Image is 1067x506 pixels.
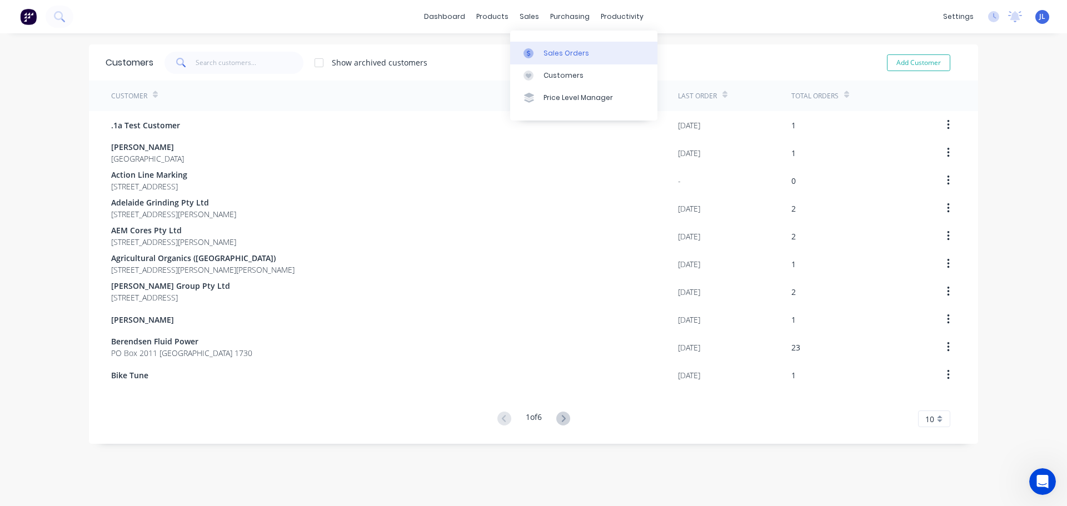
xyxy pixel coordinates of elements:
h2: Factory Feature Walkthroughs [23,319,200,330]
div: New featureImprovementFactory Weekly Updates - [DATE]Hey, Factory pro there👋 [11,241,211,304]
div: [DATE] [678,258,700,270]
div: Sales Orders [544,48,589,58]
div: [DATE] [678,286,700,298]
div: 23 [791,342,800,353]
div: [DATE] [678,342,700,353]
button: Messages [56,347,111,391]
div: Ask a question [23,141,186,152]
div: 1 [791,258,796,270]
span: Home [15,374,40,382]
span: [PERSON_NAME] [111,314,174,325]
div: sales [514,8,545,25]
div: 2 [791,203,796,214]
div: [DATE] [678,314,700,325]
div: Total Orders [791,91,839,101]
span: Action Line Marking [111,169,187,181]
div: 1 [791,119,796,131]
div: [DATE] [678,119,700,131]
div: products [471,8,514,25]
div: 1 [791,369,796,381]
div: [DATE] [678,203,700,214]
div: Factory Weekly Updates - [DATE] [23,269,180,280]
span: JL [1039,12,1045,22]
span: [STREET_ADDRESS] [111,292,230,303]
img: logo [22,21,88,39]
div: Customers [106,56,153,69]
a: Sales Orders [510,42,657,64]
div: settings [938,8,979,25]
span: [PERSON_NAME] [111,141,184,153]
span: Help [186,374,203,382]
input: Search customers... [196,52,304,74]
img: Factory [20,8,37,25]
span: [GEOGRAPHIC_DATA] [111,153,184,164]
h2: Have an idea or feature request? [23,188,200,200]
div: Price Level Manager [544,93,613,103]
a: Price Level Manager [510,87,657,109]
iframe: Intercom live chat [1029,468,1056,495]
div: 2 [791,231,796,242]
div: [DATE] [678,369,700,381]
div: [DATE] [678,231,700,242]
span: [STREET_ADDRESS][PERSON_NAME] [111,208,236,220]
div: 1 of 6 [526,411,542,427]
span: [STREET_ADDRESS][PERSON_NAME][PERSON_NAME] [111,264,295,275]
span: [PERSON_NAME] Group Pty Ltd [111,280,230,292]
span: Berendsen Fluid Power [111,335,252,347]
div: Show archived customers [332,57,427,68]
span: [STREET_ADDRESS][PERSON_NAME] [111,236,236,248]
span: AEM Cores Pty Ltd [111,224,236,236]
div: Customer [111,91,147,101]
span: Agricultural Organics ([GEOGRAPHIC_DATA]) [111,252,295,264]
div: Hey, Factory pro there👋 [23,283,180,294]
button: News [111,347,167,391]
div: Customers [544,71,584,81]
span: Bike Tune [111,369,148,381]
div: 2 [791,286,796,298]
span: [STREET_ADDRESS] [111,181,187,192]
div: 1 [791,314,796,325]
div: [DATE] [678,147,700,159]
button: Add Customer [887,54,950,71]
span: News [128,374,149,382]
div: - [678,175,681,187]
a: Customers [510,64,657,87]
div: 1 [791,147,796,159]
div: purchasing [545,8,595,25]
span: Adelaide Grinding Pty Ltd [111,197,236,208]
button: Help [167,347,222,391]
div: 0 [791,175,796,187]
div: productivity [595,8,649,25]
span: Messages [64,374,103,382]
div: New feature [23,250,77,262]
div: AI Agent and team can help [23,152,186,164]
a: dashboard [418,8,471,25]
div: Ask a questionAI Agent and team can help [11,131,211,173]
span: PO Box 2011 [GEOGRAPHIC_DATA] 1730 [111,347,252,359]
span: .1a Test Customer [111,119,180,131]
div: Last Order [678,91,717,101]
button: Share it with us [23,204,200,227]
span: 10 [925,413,934,425]
div: Improvement [82,250,141,262]
p: How can we help? [22,98,200,117]
p: Hi [PERSON_NAME] [22,79,200,98]
div: Close [191,18,211,38]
